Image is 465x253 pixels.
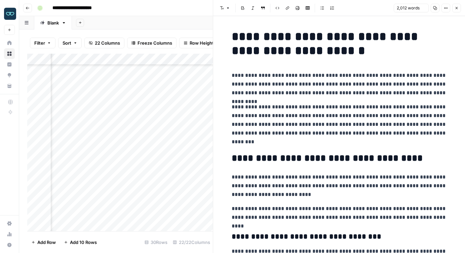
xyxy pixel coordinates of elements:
[394,4,429,12] button: 2,012 words
[4,70,15,81] a: Opportunities
[95,40,120,46] span: 22 Columns
[4,48,15,59] a: Browse
[47,19,59,26] div: Blank
[30,38,55,48] button: Filter
[34,16,72,30] a: Blank
[4,59,15,70] a: Insights
[179,38,218,48] button: Row Height
[70,239,97,246] span: Add 10 Rows
[27,237,60,248] button: Add Row
[60,237,101,248] button: Add 10 Rows
[84,38,124,48] button: 22 Columns
[34,40,45,46] span: Filter
[58,38,82,48] button: Sort
[4,240,15,250] button: Help + Support
[397,5,420,11] span: 2,012 words
[37,239,56,246] span: Add Row
[4,38,15,48] a: Home
[63,40,71,46] span: Sort
[127,38,177,48] button: Freeze Columns
[4,229,15,240] a: Usage
[4,81,15,91] a: Your Data
[190,40,214,46] span: Row Height
[142,237,170,248] div: 30 Rows
[4,5,15,22] button: Workspace: Zola Inc
[170,237,213,248] div: 22/22 Columns
[4,218,15,229] a: Settings
[4,8,16,20] img: Zola Inc Logo
[138,40,172,46] span: Freeze Columns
